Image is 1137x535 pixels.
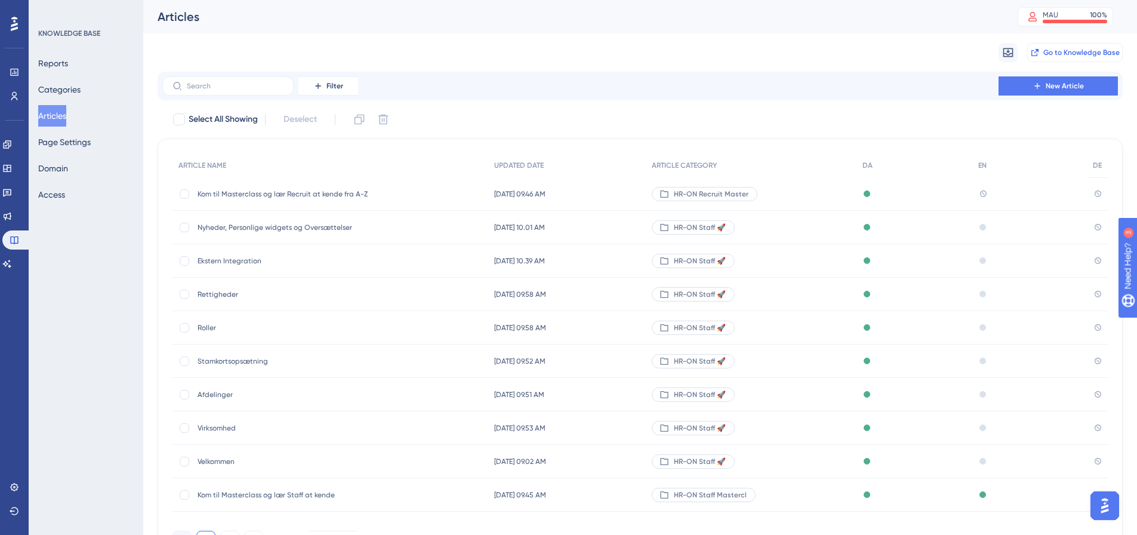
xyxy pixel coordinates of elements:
span: HR-ON Staff 🚀 [674,356,726,366]
button: Deselect [273,109,328,130]
button: Go to Knowledge Base [1027,43,1123,62]
span: ARTICLE CATEGORY [652,161,717,170]
span: [DATE] 09.02 AM [494,457,546,466]
input: Search [187,82,284,90]
span: Nyheder, Personlige widgets og Oversættelser [198,223,389,232]
span: [DATE] 10.39 AM [494,256,545,266]
span: Kom til Masterclass og lær Recruit at kende fra A-Z [198,189,389,199]
span: DA [862,161,873,170]
button: Categories [38,79,81,100]
span: HR-ON Staff 🚀 [674,390,726,399]
span: HR-ON Staff 🚀 [674,256,726,266]
span: Ekstern Integration [198,256,389,266]
span: [DATE] 09.45 AM [494,490,546,500]
span: Velkommen [198,457,389,466]
span: New Article [1046,81,1084,91]
div: KNOWLEDGE BASE [38,29,100,38]
span: ARTICLE NAME [178,161,226,170]
span: HR-ON Staff Mastercl [674,490,747,500]
span: [DATE] 09.52 AM [494,356,546,366]
span: [DATE] 09.58 AM [494,323,546,333]
div: 3 [83,6,87,16]
span: [DATE] 09.46 AM [494,189,546,199]
span: Kom til Masterclass og lær Staff at kende [198,490,389,500]
span: HR-ON Staff 🚀 [674,223,726,232]
div: 100 % [1090,10,1107,20]
span: Virksomhed [198,423,389,433]
span: [DATE] 09.51 AM [494,390,544,399]
button: Domain [38,158,68,179]
span: Filter [326,81,343,91]
div: MAU [1043,10,1058,20]
span: Select All Showing [189,112,258,127]
span: DE [1093,161,1102,170]
span: Need Help? [28,3,75,17]
button: Articles [38,105,66,127]
span: Roller [198,323,389,333]
span: HR-ON Staff 🚀 [674,290,726,299]
span: HR-ON Staff 🚀 [674,423,726,433]
button: Page Settings [38,131,91,153]
span: [DATE] 09.58 AM [494,290,546,299]
span: HR-ON Staff 🚀 [674,457,726,466]
button: Filter [298,76,358,96]
span: HR-ON Staff 🚀 [674,323,726,333]
span: [DATE] 09.53 AM [494,423,546,433]
button: Access [38,184,65,205]
button: New Article [999,76,1118,96]
span: Stamkortsopsætning [198,356,389,366]
span: UPDATED DATE [494,161,544,170]
span: Rettigheder [198,290,389,299]
iframe: UserGuiding AI Assistant Launcher [1087,488,1123,524]
span: Deselect [284,112,317,127]
span: [DATE] 10.01 AM [494,223,545,232]
span: HR-ON Recruit Master [674,189,748,199]
button: Reports [38,53,68,74]
span: Go to Knowledge Base [1043,48,1120,57]
div: Articles [158,8,988,25]
span: Afdelinger [198,390,389,399]
span: EN [978,161,987,170]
